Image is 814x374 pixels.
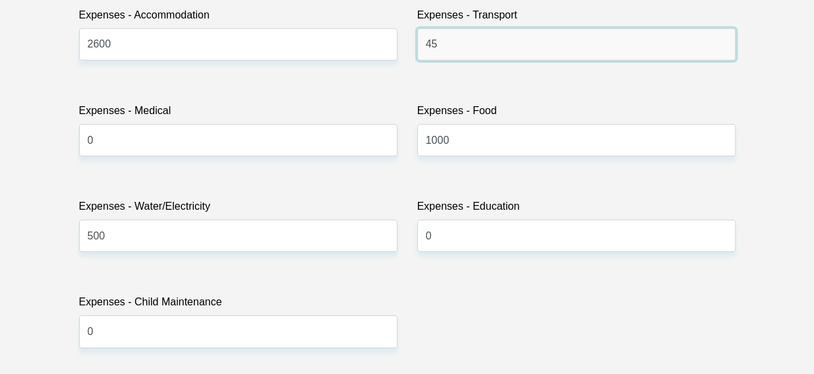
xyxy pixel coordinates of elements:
label: Expenses - Water/Electricity [79,199,397,220]
input: Expenses - Education [417,220,736,252]
input: Expenses - Child Maintenance [79,315,397,348]
label: Expenses - Medical [79,103,397,124]
input: Expenses - Accommodation [79,28,397,61]
label: Expenses - Child Maintenance [79,294,397,315]
input: Expenses - Transport [417,28,736,61]
label: Expenses - Transport [417,7,736,28]
label: Expenses - Food [417,103,736,124]
label: Expenses - Accommodation [79,7,397,28]
input: Expenses - Food [417,124,736,156]
input: Expenses - Water/Electricity [79,220,397,252]
input: Expenses - Medical [79,124,397,156]
label: Expenses - Education [417,199,736,220]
